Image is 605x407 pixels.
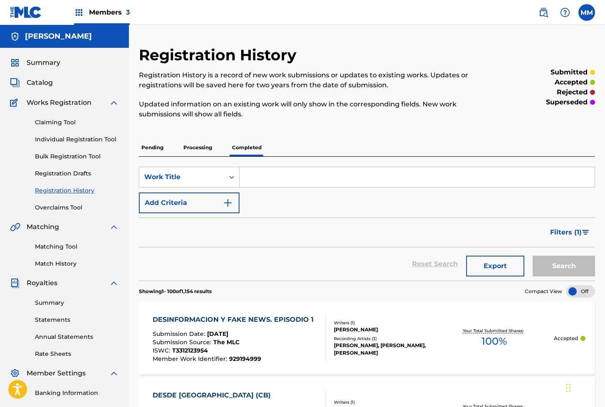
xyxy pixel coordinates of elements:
div: Recording Artists ( 3 ) [334,335,435,342]
span: Compact View [525,288,562,295]
div: DESINFORMACION Y FAKE NEWS. EPISODIO 1 [153,315,318,325]
span: ISWC : [153,347,172,354]
img: Top Rightsholders [74,7,84,17]
p: rejected [557,87,588,97]
div: Drag [566,375,571,400]
h2: Registration History [139,46,301,64]
a: Public Search [535,4,552,21]
div: [PERSON_NAME], [PERSON_NAME], [PERSON_NAME] [334,342,435,357]
a: Matching Tool [35,242,119,251]
span: [DATE] [207,330,228,338]
p: Completed [230,139,264,156]
p: Accepted [554,335,578,342]
span: Royalties [27,278,57,288]
a: Overclaims Tool [35,203,119,212]
iframe: Resource Center [582,272,605,339]
a: Registration History [35,186,119,195]
p: submitted [551,67,588,77]
p: Updated information on an existing work will only show in the corresponding fields. New work subm... [139,99,490,119]
img: expand [109,368,119,378]
span: Filters ( 1 ) [550,227,582,237]
a: Statements [35,316,119,324]
a: Match History [35,259,119,268]
p: Your Total Submitted Shares: [463,328,526,334]
a: Summary [35,298,119,307]
a: Annual Statements [35,333,119,341]
a: Rate Sheets [35,350,119,358]
a: Registration Drafts [35,169,119,178]
img: help [560,7,570,17]
a: SummarySummary [10,58,60,68]
img: Works Registration [10,98,21,108]
span: 100 % [482,334,507,349]
img: expand [109,98,119,108]
span: Member Settings [27,368,86,378]
span: 3 [126,8,130,16]
img: 9d2ae6d4665cec9f34b9.svg [223,198,233,208]
p: Processing [181,139,215,156]
div: [PERSON_NAME] [334,326,435,333]
span: Catalog [27,78,53,88]
p: Pending [139,139,166,156]
span: Submission Source : [153,338,213,346]
img: Accounts [10,32,20,42]
img: filter [582,230,589,235]
div: DESDE [GEOGRAPHIC_DATA] (CB) [153,390,275,400]
a: Claiming Tool [35,118,119,127]
h5: Mauricio Morales [25,32,92,41]
div: Work Title [144,172,219,182]
p: Registration History is a record of new work submissions or updates to existing works. Updates or... [139,70,490,90]
span: Member Work Identifier : [153,355,229,363]
a: CatalogCatalog [10,78,53,88]
div: User Menu [578,4,595,21]
img: expand [109,278,119,288]
a: Banking Information [35,389,119,397]
p: Showing 1 - 100 of 1,154 results [139,288,212,295]
a: Individual Registration Tool [35,135,119,144]
img: MLC Logo [10,6,42,18]
span: Matching [27,222,59,232]
p: accepted [555,77,588,87]
img: search [538,7,548,17]
img: Royalties [10,278,20,288]
div: Writers ( 1 ) [334,320,435,326]
button: Add Criteria [139,192,240,213]
span: The MLC [213,338,240,346]
span: Members [89,7,130,17]
span: 929194999 [229,355,261,363]
iframe: Chat Widget [563,367,605,407]
form: Search Form [139,167,595,281]
span: T3312123954 [172,347,208,354]
button: Export [466,256,524,276]
p: superseded [546,97,588,107]
img: Summary [10,58,20,68]
button: Filters (1) [545,222,595,243]
span: Summary [27,58,60,68]
div: Help [557,4,573,21]
img: Matching [10,222,20,232]
a: DESINFORMACION Y FAKE NEWS. EPISODIO 1Submission Date:[DATE]Submission Source:The MLCISWC:T331212... [139,302,595,375]
a: Bulk Registration Tool [35,152,119,161]
img: Catalog [10,78,20,88]
span: Submission Date : [153,330,207,338]
img: Member Settings [10,368,20,378]
span: Works Registration [27,98,91,108]
img: expand [109,222,119,232]
div: Writers ( 1 ) [334,399,435,405]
